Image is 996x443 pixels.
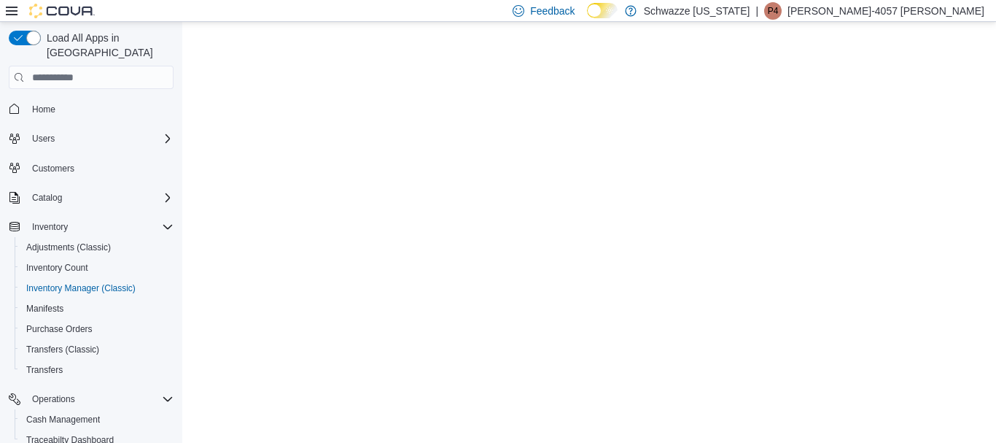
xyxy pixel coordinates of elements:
button: Home [3,98,179,119]
span: Users [26,130,174,147]
button: Manifests [15,298,179,319]
span: Inventory [26,218,174,236]
button: Transfers [15,360,179,380]
span: Inventory [32,221,68,233]
p: | [755,2,758,20]
span: Transfers [26,364,63,376]
input: Dark Mode [587,3,618,18]
span: Home [26,99,174,118]
a: Transfers [20,361,69,379]
span: Transfers [20,361,174,379]
button: Inventory [3,217,179,237]
button: Inventory [26,218,74,236]
a: Purchase Orders [20,320,98,338]
span: Inventory Manager (Classic) [20,280,174,297]
span: Manifests [26,303,63,315]
span: Inventory Manager (Classic) [26,282,136,294]
button: Cash Management [15,409,179,430]
span: Customers [26,159,174,177]
span: Adjustments (Classic) [26,242,111,253]
button: Customers [3,158,179,179]
a: Home [26,101,61,118]
a: Inventory Manager (Classic) [20,280,141,297]
a: Customers [26,160,80,177]
span: Customers [32,163,74,174]
span: Adjustments (Classic) [20,239,174,256]
button: Operations [26,390,81,408]
button: Transfers (Classic) [15,339,179,360]
p: [PERSON_NAME]-4057 [PERSON_NAME] [787,2,984,20]
span: Users [32,133,55,145]
a: Cash Management [20,411,106,428]
span: Transfers (Classic) [26,344,99,355]
span: Cash Management [20,411,174,428]
button: Inventory Manager (Classic) [15,278,179,298]
img: Cova [29,4,95,18]
button: Users [26,130,61,147]
a: Transfers (Classic) [20,341,105,358]
span: Purchase Orders [20,320,174,338]
span: Home [32,104,55,115]
span: Dark Mode [587,18,588,19]
span: Catalog [32,192,62,204]
span: Manifests [20,300,174,317]
span: P4 [768,2,779,20]
button: Users [3,128,179,149]
button: Operations [3,389,179,409]
span: Operations [32,393,75,405]
a: Adjustments (Classic) [20,239,117,256]
span: Transfers (Classic) [20,341,174,358]
button: Catalog [26,189,68,207]
span: Cash Management [26,414,100,425]
span: Feedback [530,4,575,18]
span: Purchase Orders [26,323,93,335]
a: Inventory Count [20,259,94,277]
span: Inventory Count [20,259,174,277]
p: Schwazze [US_STATE] [644,2,750,20]
div: Patrick-4057 Leyba [764,2,782,20]
span: Load All Apps in [GEOGRAPHIC_DATA] [41,31,174,60]
span: Inventory Count [26,262,88,274]
button: Purchase Orders [15,319,179,339]
a: Manifests [20,300,69,317]
button: Catalog [3,188,179,208]
button: Inventory Count [15,258,179,278]
span: Catalog [26,189,174,207]
span: Operations [26,390,174,408]
button: Adjustments (Classic) [15,237,179,258]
